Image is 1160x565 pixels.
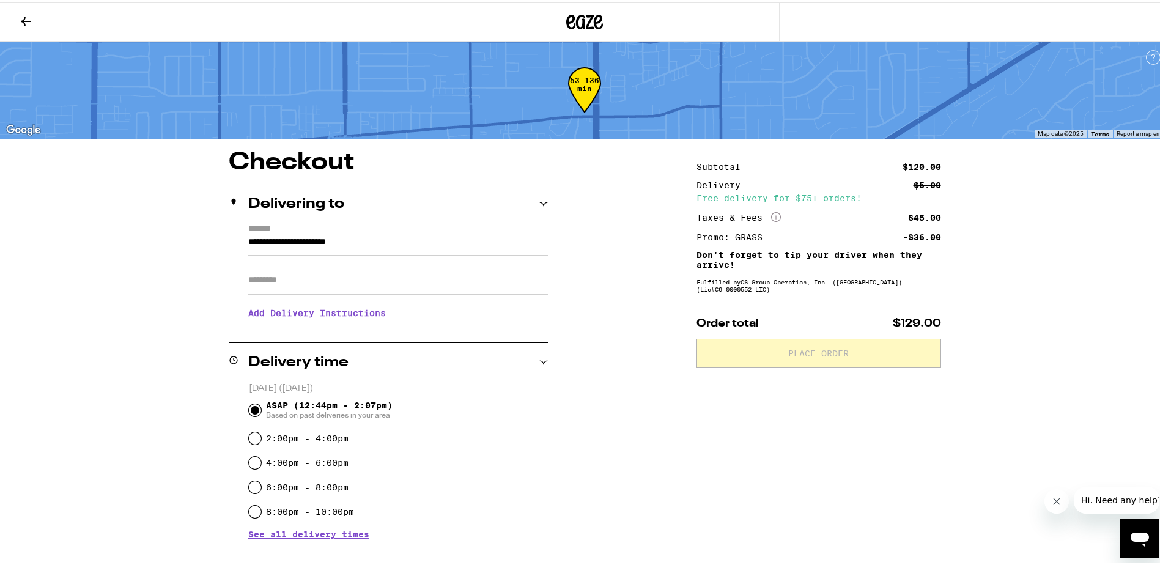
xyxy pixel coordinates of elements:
[1091,128,1109,135] a: Terms
[696,179,749,187] div: Delivery
[3,120,43,136] a: Open this area in Google Maps (opens a new window)
[788,347,849,355] span: Place Order
[3,120,43,136] img: Google
[914,179,941,187] div: $5.00
[1120,516,1159,555] iframe: Button to launch messaging window
[266,504,354,514] label: 8:00pm - 10:00pm
[229,148,548,172] h1: Checkout
[266,408,393,418] span: Based on past deliveries in your area
[696,336,941,366] button: Place Order
[568,74,601,120] div: 53-136 min
[248,194,344,209] h2: Delivering to
[248,353,349,367] h2: Delivery time
[266,456,349,465] label: 4:00pm - 6:00pm
[1044,487,1069,511] iframe: Close message
[893,316,941,327] span: $129.00
[7,9,88,18] span: Hi. Need any help?
[696,231,771,239] div: Promo: GRASS
[266,398,393,418] span: ASAP (12:44pm - 2:07pm)
[908,211,941,220] div: $45.00
[248,325,548,334] p: We'll contact you at [PHONE_NUMBER] when we arrive
[903,231,941,239] div: -$36.00
[696,210,781,221] div: Taxes & Fees
[696,316,759,327] span: Order total
[1038,128,1084,135] span: Map data ©2025
[696,248,941,267] p: Don't forget to tip your driver when they arrive!
[248,528,369,536] button: See all delivery times
[1074,484,1159,511] iframe: Message from company
[248,297,548,325] h3: Add Delivery Instructions
[696,276,941,290] div: Fulfilled by CS Group Operation, Inc. ([GEOGRAPHIC_DATA]) (Lic# C9-0000552-LIC )
[266,431,349,441] label: 2:00pm - 4:00pm
[696,191,941,200] div: Free delivery for $75+ orders!
[903,160,941,169] div: $120.00
[696,160,749,169] div: Subtotal
[249,380,548,392] p: [DATE] ([DATE])
[266,480,349,490] label: 6:00pm - 8:00pm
